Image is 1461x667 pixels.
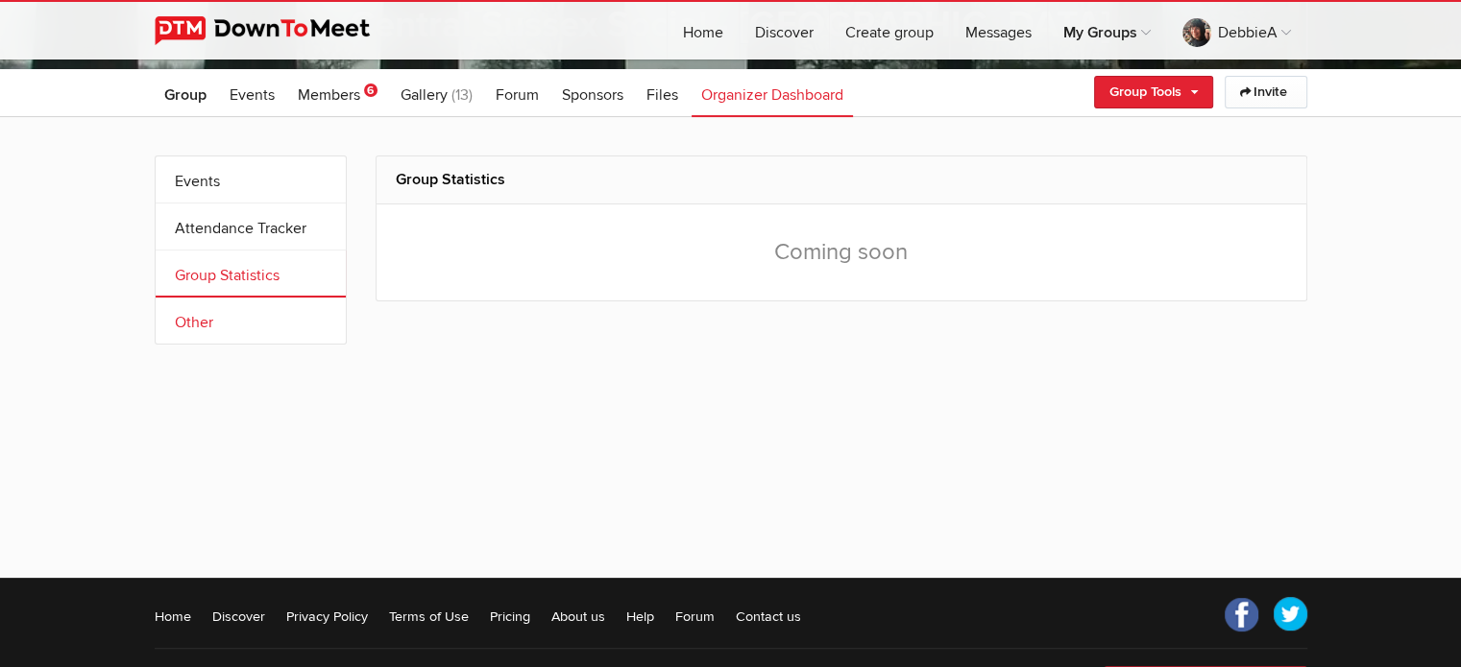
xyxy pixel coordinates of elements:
[156,156,346,202] a: Events
[288,69,387,117] a: Members 6
[451,85,473,105] span: (13)
[626,607,654,626] a: Help
[220,69,284,117] a: Events
[156,250,346,297] a: Group Statistics
[637,69,688,117] a: Files
[389,607,469,626] a: Terms of Use
[155,607,191,626] a: Home
[391,69,482,117] a: Gallery (13)
[155,69,216,117] a: Group
[377,204,1306,300] div: Coming soon
[701,85,843,105] span: Organizer Dashboard
[496,85,539,105] span: Forum
[740,2,829,60] a: Discover
[490,607,530,626] a: Pricing
[286,607,368,626] a: Privacy Policy
[298,85,360,105] span: Members
[551,607,605,626] a: About us
[396,156,1287,202] h2: Group Statistics
[1167,2,1306,60] a: DebbieA
[364,83,377,97] span: 6
[1048,2,1166,60] a: My Groups
[212,607,265,626] a: Discover
[675,607,715,626] a: Forum
[401,85,448,105] span: Gallery
[1094,76,1213,108] a: Group Tools
[1225,597,1259,631] a: Facebook
[164,85,207,105] span: Group
[230,85,275,105] span: Events
[156,203,346,250] a: Attendance Tracker
[155,16,400,45] img: DownToMeet
[552,69,633,117] a: Sponsors
[562,85,623,105] span: Sponsors
[736,607,801,626] a: Contact us
[156,298,346,344] a: Other
[830,2,949,60] a: Create group
[668,2,739,60] a: Home
[486,69,548,117] a: Forum
[1273,597,1307,631] a: Twitter
[692,69,853,117] a: Organizer Dashboard
[1225,76,1307,108] a: Invite
[646,85,678,105] span: Files
[950,2,1047,60] a: Messages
